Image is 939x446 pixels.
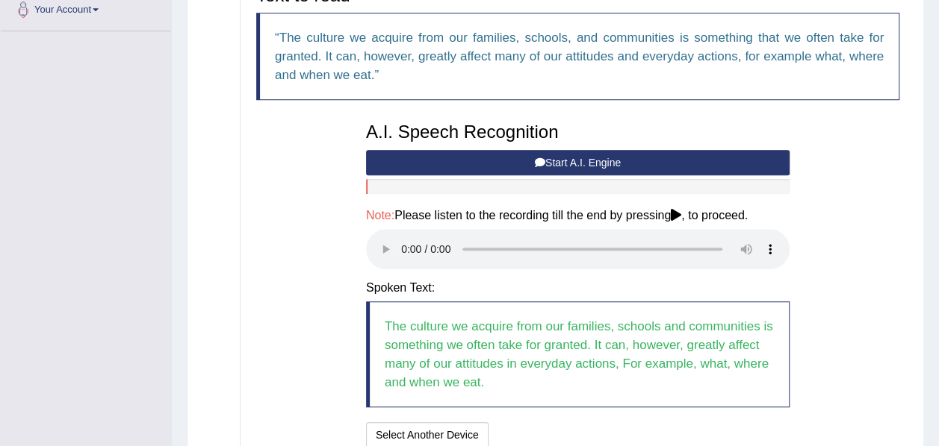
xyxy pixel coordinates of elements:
[366,301,790,407] blockquote: The culture we acquire from our families, schools and communities is something we often take for ...
[366,122,790,142] h3: A.I. Speech Recognition
[366,150,790,175] button: Start A.I. Engine
[275,31,884,82] q: The culture we acquire from our families, schools, and communities is something that we often tak...
[366,281,790,295] h4: Spoken Text:
[366,209,394,222] span: Note:
[366,209,790,222] h4: Please listen to the recording till the end by pressing , to proceed.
